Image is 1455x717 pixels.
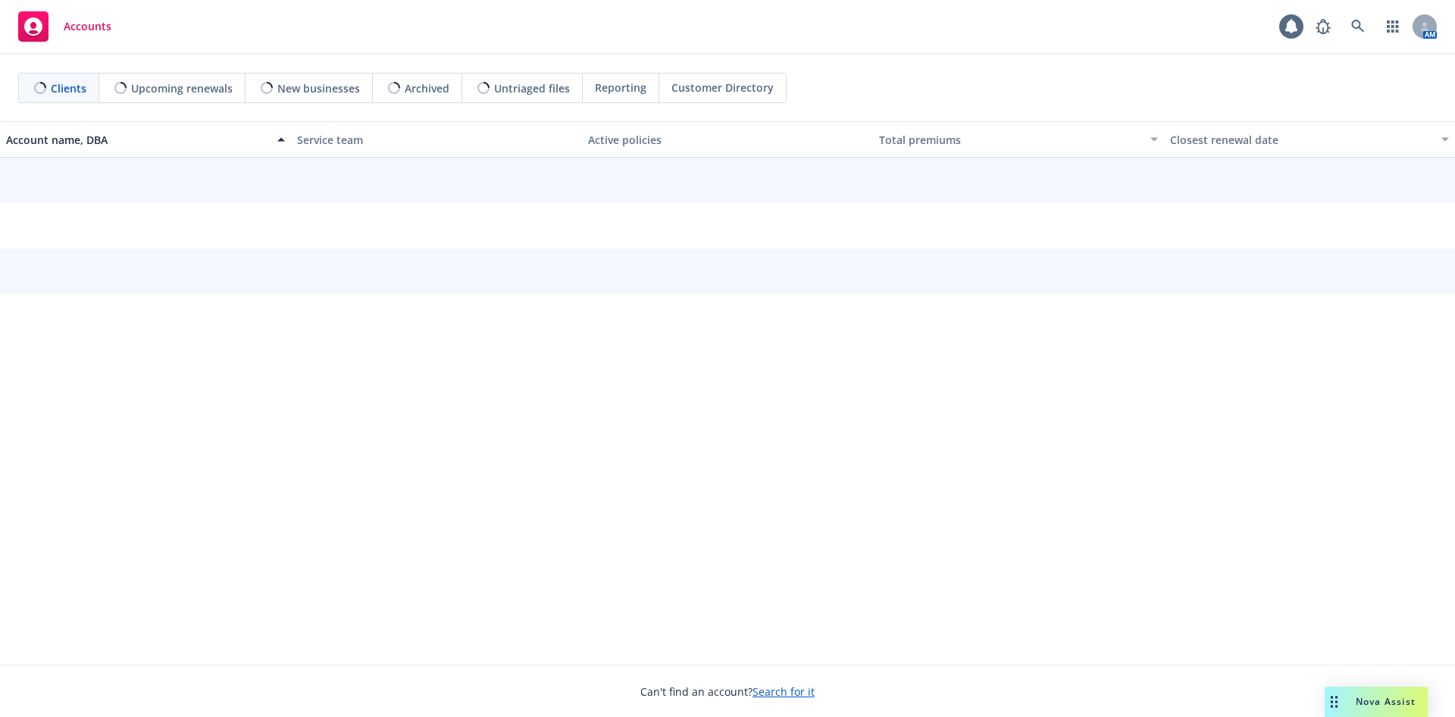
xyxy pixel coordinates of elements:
button: Service team [291,121,582,158]
span: Customer Directory [671,80,774,95]
span: Can't find an account? [640,684,815,700]
span: Accounts [64,20,111,33]
span: Nova Assist [1356,695,1416,708]
button: Closest renewal date [1164,121,1455,158]
span: Reporting [595,80,646,95]
span: Clients [51,80,86,96]
a: Search for it [753,684,815,699]
a: Accounts [12,5,117,48]
a: Search [1343,11,1373,42]
button: Active policies [582,121,873,158]
div: Active policies [588,132,867,148]
div: Service team [297,132,576,148]
span: Upcoming renewals [131,80,233,96]
div: Total premiums [879,132,1141,148]
a: Report a Bug [1308,11,1338,42]
button: Total premiums [873,121,1164,158]
div: Closest renewal date [1170,132,1432,148]
span: New businesses [277,80,360,96]
span: Archived [405,80,449,96]
span: Untriaged files [494,80,570,96]
div: Account name, DBA [6,132,268,148]
button: Nova Assist [1325,687,1428,717]
a: Switch app [1378,11,1408,42]
div: Drag to move [1325,687,1344,717]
